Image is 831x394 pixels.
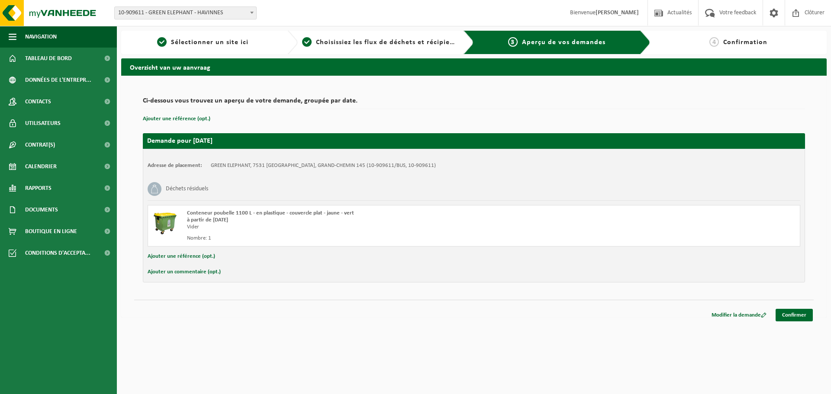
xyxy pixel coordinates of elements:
span: Utilisateurs [25,112,61,134]
span: 1 [157,37,167,47]
span: Choisissiez les flux de déchets et récipients [316,39,460,46]
span: Tableau de bord [25,48,72,69]
span: Calendrier [25,156,57,177]
h2: Overzicht van uw aanvraag [121,58,827,75]
a: Modifier la demande [705,309,773,321]
span: Documents [25,199,58,221]
span: Contrat(s) [25,134,55,156]
button: Ajouter une référence (opt.) [148,251,215,262]
strong: Adresse de placement: [148,163,202,168]
span: Boutique en ligne [25,221,77,242]
div: Nombre: 1 [187,235,509,242]
strong: Demande pour [DATE] [147,138,213,144]
span: Navigation [25,26,57,48]
a: 1Sélectionner un site ici [126,37,280,48]
a: 2Choisissiez les flux de déchets et récipients [302,37,457,48]
span: Sélectionner un site ici [171,39,248,46]
div: Vider [187,224,509,231]
strong: à partir de [DATE] [187,217,228,223]
span: 3 [508,37,518,47]
span: Aperçu de vos demandes [522,39,606,46]
span: Contacts [25,91,51,112]
h3: Déchets résiduels [166,182,208,196]
span: Conteneur poubelle 1100 L - en plastique - couvercle plat - jaune - vert [187,210,354,216]
span: Rapports [25,177,52,199]
h2: Ci-dessous vous trouvez un aperçu de votre demande, groupée par date. [143,97,805,109]
span: Confirmation [723,39,767,46]
span: 4 [709,37,719,47]
button: Ajouter un commentaire (opt.) [148,266,221,278]
span: 2 [302,37,312,47]
span: 10-909611 - GREEN ELEPHANT - HAVINNES [115,7,256,19]
td: GREEN ELEPHANT, 7531 [GEOGRAPHIC_DATA], GRAND-CHEMIN 145 (10-909611/BUS, 10-909611) [211,162,436,169]
strong: [PERSON_NAME] [596,10,639,16]
span: 10-909611 - GREEN ELEPHANT - HAVINNES [114,6,257,19]
span: Conditions d'accepta... [25,242,90,264]
button: Ajouter une référence (opt.) [143,113,210,125]
img: WB-1100-HPE-GN-50.png [152,210,178,236]
a: Confirmer [776,309,813,321]
span: Données de l'entrepr... [25,69,91,91]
